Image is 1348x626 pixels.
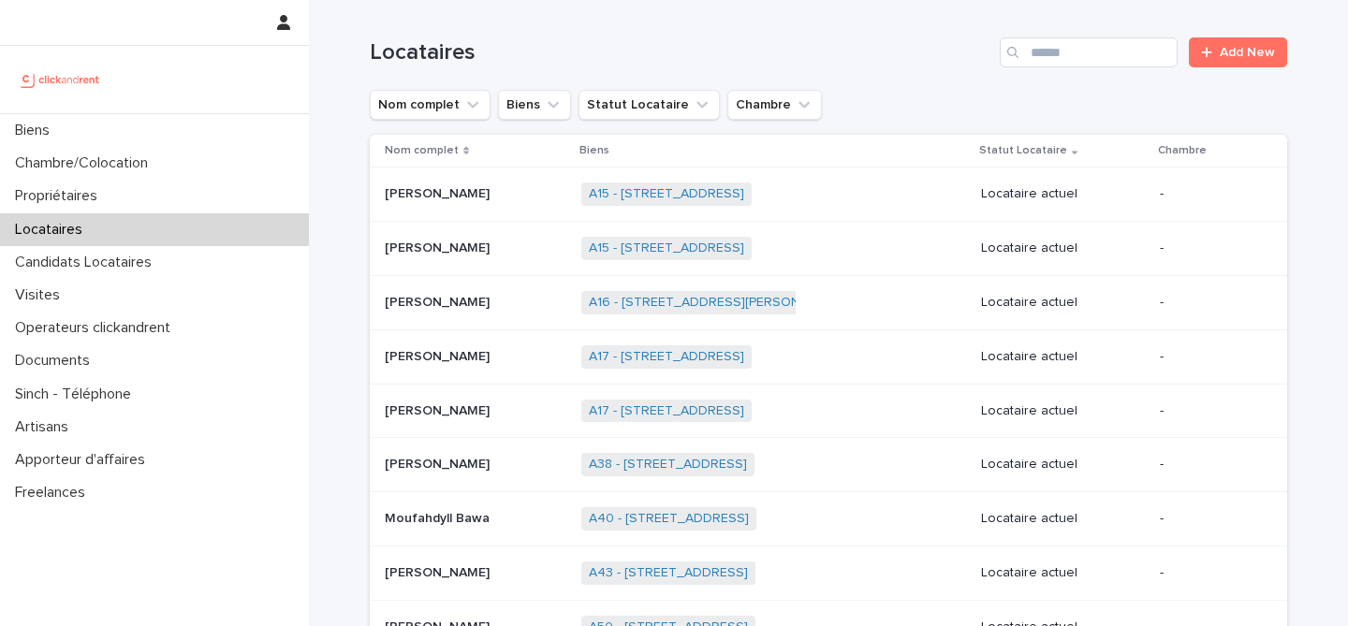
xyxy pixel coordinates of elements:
[981,511,1145,527] p: Locataire actuel
[589,565,748,581] a: A43 - [STREET_ADDRESS]
[981,457,1145,473] p: Locataire actuel
[385,507,493,527] p: Moufahdyll Bawa
[7,484,100,502] p: Freelances
[370,39,992,66] h1: Locataires
[385,400,493,419] p: [PERSON_NAME]
[498,90,571,120] button: Biens
[1189,37,1287,67] a: Add New
[727,90,822,120] button: Chambre
[1160,186,1257,202] p: -
[589,403,744,419] a: A17 - [STREET_ADDRESS]
[579,140,609,161] p: Biens
[385,345,493,365] p: [PERSON_NAME]
[7,221,97,239] p: Locataires
[1158,140,1207,161] p: Chambre
[981,349,1145,365] p: Locataire actuel
[7,418,83,436] p: Artisans
[15,61,106,98] img: UCB0brd3T0yccxBKYDjQ
[1160,349,1257,365] p: -
[385,561,493,581] p: [PERSON_NAME]
[370,546,1287,600] tr: [PERSON_NAME][PERSON_NAME] A43 - [STREET_ADDRESS] Locataire actuel-
[589,511,749,527] a: A40 - [STREET_ADDRESS]
[370,492,1287,546] tr: Moufahdyll BawaMoufahdyll Bawa A40 - [STREET_ADDRESS] Locataire actuel-
[385,453,493,473] p: [PERSON_NAME]
[385,237,493,256] p: [PERSON_NAME]
[1160,295,1257,311] p: -
[579,90,720,120] button: Statut Locataire
[1160,511,1257,527] p: -
[7,187,112,205] p: Propriétaires
[7,352,105,370] p: Documents
[1000,37,1178,67] input: Search
[7,451,160,469] p: Apporteur d'affaires
[7,386,146,403] p: Sinch - Téléphone
[7,254,167,271] p: Candidats Locataires
[370,438,1287,492] tr: [PERSON_NAME][PERSON_NAME] A38 - [STREET_ADDRESS] Locataire actuel-
[981,295,1145,311] p: Locataire actuel
[370,329,1287,384] tr: [PERSON_NAME][PERSON_NAME] A17 - [STREET_ADDRESS] Locataire actuel-
[7,154,163,172] p: Chambre/Colocation
[7,122,65,139] p: Biens
[385,140,459,161] p: Nom complet
[1220,46,1275,59] span: Add New
[589,295,847,311] a: A16 - [STREET_ADDRESS][PERSON_NAME]
[981,403,1145,419] p: Locataire actuel
[1160,457,1257,473] p: -
[1160,240,1257,256] p: -
[589,349,744,365] a: A17 - [STREET_ADDRESS]
[979,140,1067,161] p: Statut Locataire
[385,291,493,311] p: [PERSON_NAME]
[370,275,1287,329] tr: [PERSON_NAME][PERSON_NAME] A16 - [STREET_ADDRESS][PERSON_NAME] Locataire actuel-
[370,222,1287,276] tr: [PERSON_NAME][PERSON_NAME] A15 - [STREET_ADDRESS] Locataire actuel-
[981,240,1145,256] p: Locataire actuel
[981,565,1145,581] p: Locataire actuel
[1160,565,1257,581] p: -
[370,384,1287,438] tr: [PERSON_NAME][PERSON_NAME] A17 - [STREET_ADDRESS] Locataire actuel-
[1160,403,1257,419] p: -
[589,186,744,202] a: A15 - [STREET_ADDRESS]
[589,240,744,256] a: A15 - [STREET_ADDRESS]
[981,186,1145,202] p: Locataire actuel
[589,457,747,473] a: A38 - [STREET_ADDRESS]
[7,286,75,304] p: Visites
[370,90,491,120] button: Nom complet
[7,319,185,337] p: Operateurs clickandrent
[370,167,1287,222] tr: [PERSON_NAME][PERSON_NAME] A15 - [STREET_ADDRESS] Locataire actuel-
[385,182,493,202] p: [PERSON_NAME]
